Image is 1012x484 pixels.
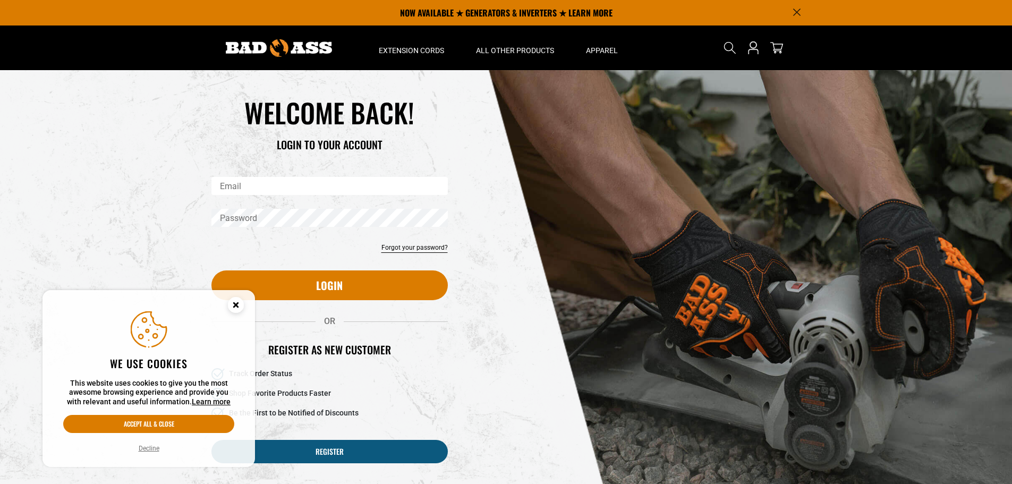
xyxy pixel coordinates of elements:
a: Register [211,440,448,463]
summary: Apparel [570,26,634,70]
summary: Search [721,39,738,56]
span: Extension Cords [379,46,444,55]
li: Shop Favorite Products Faster [211,388,448,400]
li: Track Order Status [211,368,448,380]
img: Bad Ass Extension Cords [226,39,332,57]
span: OR [316,316,344,326]
p: This website uses cookies to give you the most awesome browsing experience and provide you with r... [63,379,234,407]
button: Login [211,270,448,300]
h2: We use cookies [63,356,234,370]
aside: Cookie Consent [42,290,255,468]
summary: Extension Cords [363,26,460,70]
button: Accept all & close [63,415,234,433]
a: Forgot your password? [381,243,448,252]
span: Apparel [586,46,618,55]
h1: WELCOME BACK! [211,96,448,129]
summary: All Other Products [460,26,570,70]
a: Learn more [192,397,231,406]
button: Decline [135,443,163,454]
span: All Other Products [476,46,554,55]
li: Be the First to be Notified of Discounts [211,407,448,420]
h3: LOGIN TO YOUR ACCOUNT [211,138,448,151]
h2: Register as new customer [211,343,448,356]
